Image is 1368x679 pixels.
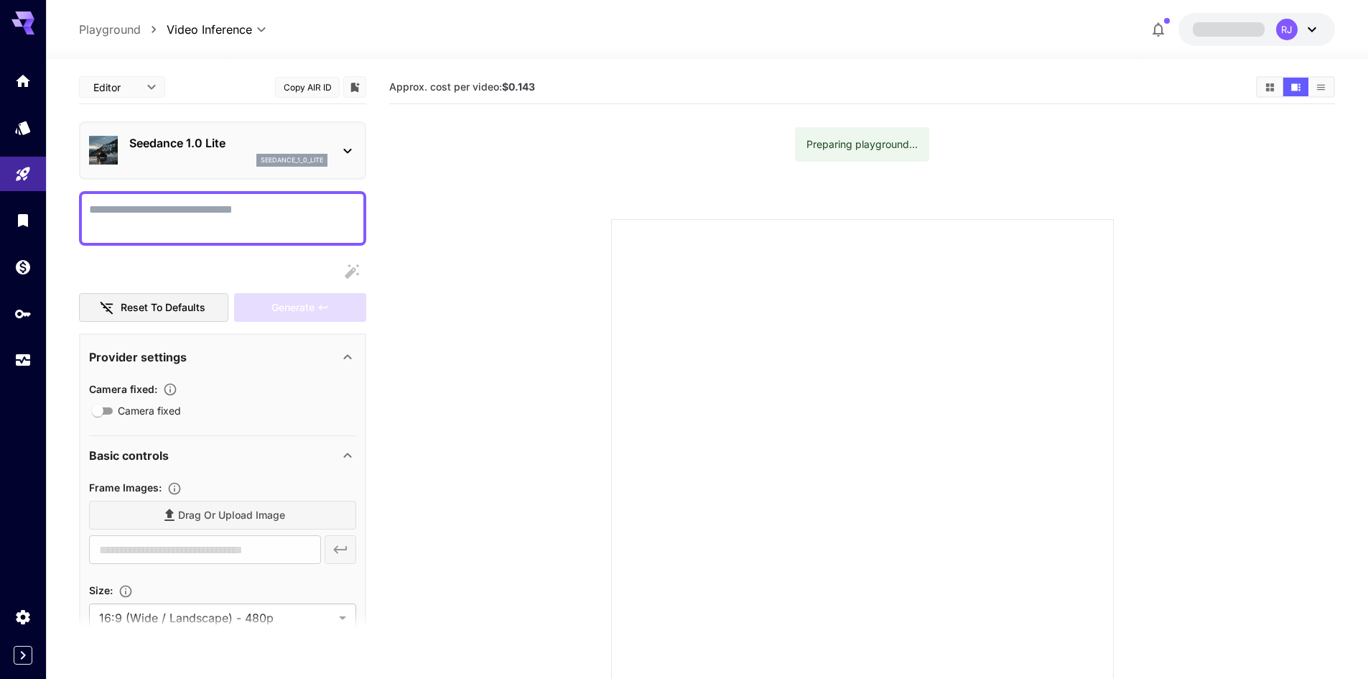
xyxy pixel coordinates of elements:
div: Usage [14,351,32,369]
div: Provider settings [89,340,356,374]
button: Copy AIR ID [275,77,340,98]
div: Seedance 1.0 Liteseedance_1_0_lite [89,129,356,172]
button: Reset to defaults [79,293,228,323]
div: Preparing playground... [806,131,918,157]
p: Provider settings [89,348,187,366]
div: RJ [1276,19,1298,40]
p: Seedance 1.0 Lite [129,134,327,152]
span: Approx. cost per video: [389,80,535,93]
p: Basic controls [89,447,169,464]
span: Camera fixed [118,403,181,418]
p: seedance_1_0_lite [261,155,323,165]
button: Expand sidebar [14,646,32,665]
span: Camera fixed : [89,383,157,395]
span: Size : [89,584,113,596]
div: API Keys [14,305,32,323]
button: Adjust the dimensions of the generated image by specifying its width and height in pixels, or sel... [113,584,139,599]
span: Video Inference [167,21,252,38]
span: Editor [93,80,138,95]
button: Show videos in list view [1308,78,1334,96]
div: Playground [14,165,32,183]
div: Wallet [14,258,32,276]
span: 16:9 (Wide / Landscape) - 480p [99,609,333,627]
button: Show videos in grid view [1257,78,1283,96]
b: $0.143 [502,80,535,93]
button: Upload frame images. [162,481,187,496]
div: Models [14,119,32,137]
div: Basic controls [89,438,356,473]
button: RJ [1178,13,1335,46]
div: Show videos in grid viewShow videos in video viewShow videos in list view [1256,76,1335,98]
button: Show videos in video view [1283,78,1308,96]
div: Library [14,211,32,229]
nav: breadcrumb [79,21,167,38]
button: Add to library [348,78,361,96]
div: Settings [14,608,32,626]
span: Frame Images : [89,481,162,494]
div: Home [14,72,32,90]
a: Playground [79,21,141,38]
